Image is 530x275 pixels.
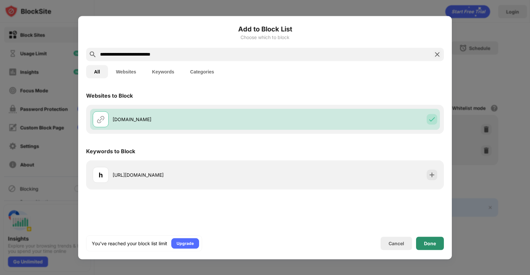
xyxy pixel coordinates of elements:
[182,65,222,78] button: Categories
[86,148,135,154] div: Keywords to Block
[99,170,103,180] div: h
[113,171,265,178] div: [URL][DOMAIN_NAME]
[89,50,97,58] img: search.svg
[97,115,105,123] img: url.svg
[92,240,167,247] div: You’ve reached your block list limit
[113,116,265,123] div: [DOMAIN_NAME]
[433,50,441,58] img: search-close
[144,65,182,78] button: Keywords
[424,241,436,246] div: Done
[177,240,194,247] div: Upgrade
[86,92,133,99] div: Websites to Block
[86,24,444,34] h6: Add to Block List
[108,65,144,78] button: Websites
[86,65,108,78] button: All
[86,34,444,40] div: Choose which to block
[389,241,404,246] div: Cancel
